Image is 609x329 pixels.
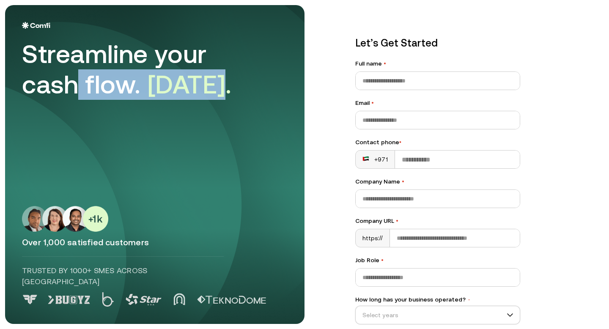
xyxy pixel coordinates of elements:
[22,237,288,248] p: Over 1,000 satisfied customers
[356,229,390,247] div: https://
[355,99,520,107] label: Email
[197,296,266,304] img: Logo 5
[102,292,114,307] img: Logo 2
[148,70,232,99] span: [DATE].
[48,296,90,304] img: Logo 1
[355,36,520,51] p: Let’s Get Started
[371,99,374,106] span: •
[355,177,520,186] label: Company Name
[22,39,259,100] div: Streamline your cash flow.
[355,138,520,147] div: Contact phone
[355,295,520,304] label: How long has your business operated?
[396,217,398,224] span: •
[467,297,471,303] span: •
[22,265,224,287] p: Trusted by 1000+ SMEs across [GEOGRAPHIC_DATA]
[22,22,50,29] img: Logo
[355,256,520,265] label: Job Role
[126,294,162,305] img: Logo 3
[399,139,401,145] span: •
[173,293,185,305] img: Logo 4
[22,295,38,304] img: Logo 0
[355,59,520,68] label: Full name
[362,155,388,164] div: +971
[355,217,520,225] label: Company URL
[402,178,404,185] span: •
[384,60,386,67] span: •
[381,257,384,263] span: •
